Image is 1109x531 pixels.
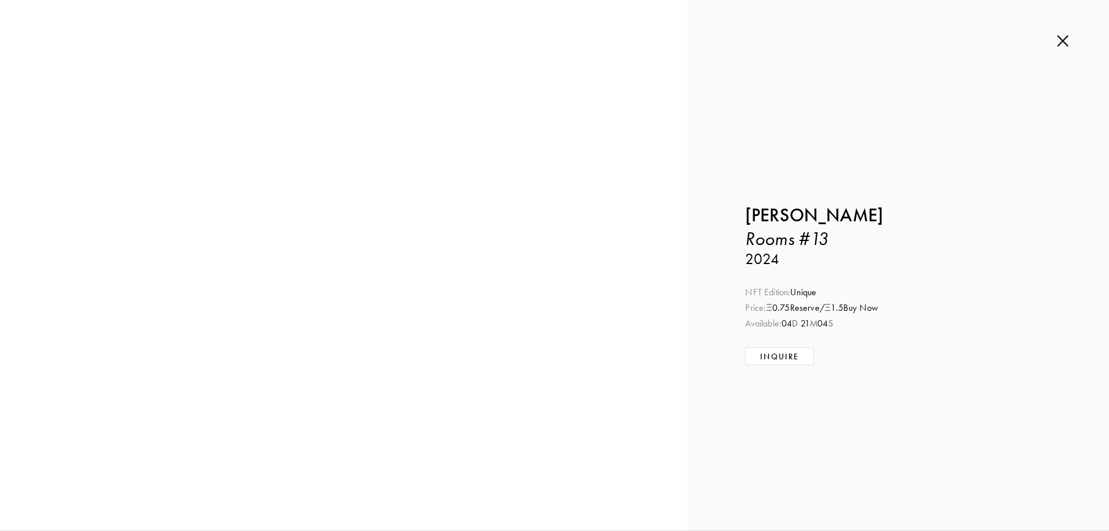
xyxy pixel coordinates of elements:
span: 04 [781,318,792,329]
h3: 2024 [745,250,1051,269]
img: cross.b43b024a.svg [1057,35,1069,47]
span: S [828,318,833,329]
span: Ξ [766,302,772,313]
div: Unique [745,286,1051,299]
i: Rooms #13 [745,228,828,250]
span: Price: [745,302,766,313]
span: NFT Edition: [745,287,790,298]
button: Inquire [745,347,814,365]
span: D [792,318,798,329]
span: Available: [745,318,781,329]
span: 21 [801,318,810,329]
span: M [810,318,817,329]
b: [PERSON_NAME] [745,204,883,226]
span: 04 [817,318,828,329]
div: 0.75 Reserve / 1.5 Buy Now [745,302,1051,314]
span: Ξ [825,302,831,313]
